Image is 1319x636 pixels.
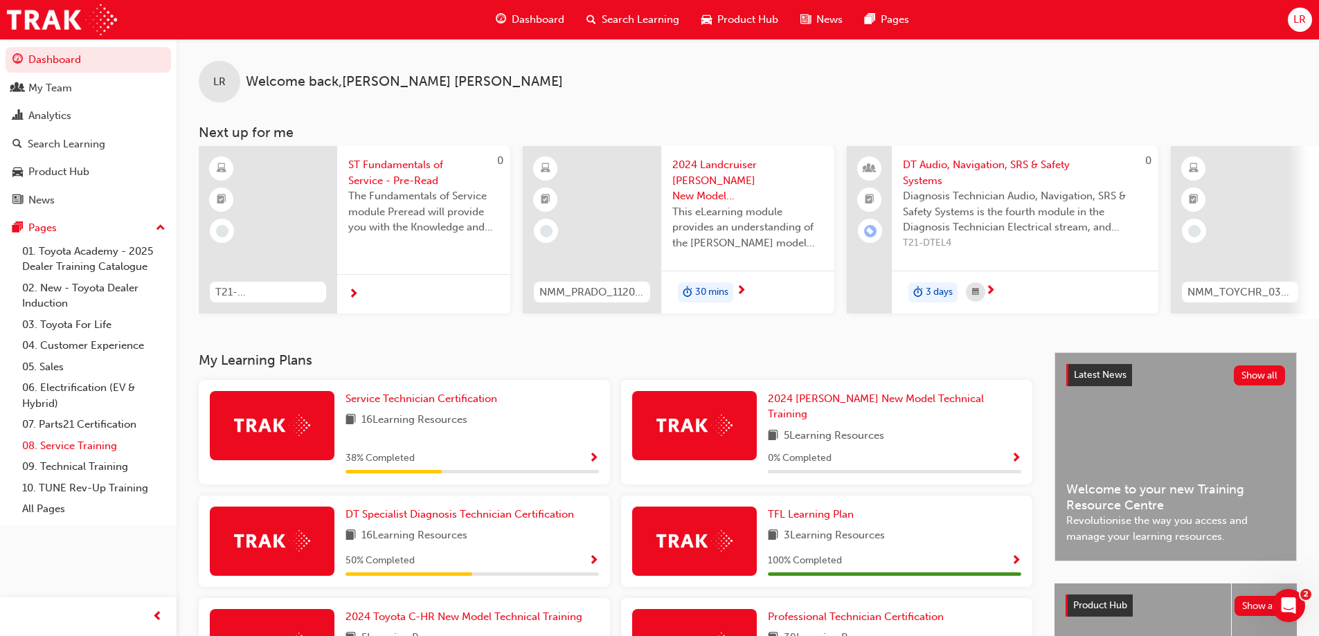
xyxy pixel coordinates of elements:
[17,356,171,378] a: 05. Sales
[701,11,712,28] span: car-icon
[17,478,171,499] a: 10. TUNE Rev-Up Training
[234,415,310,436] img: Trak
[865,191,874,209] span: booktick-icon
[346,610,582,623] span: 2024 Toyota C-HR New Model Technical Training
[485,6,575,34] a: guage-iconDashboard
[152,608,163,626] span: prev-icon
[903,157,1147,188] span: DT Audio, Navigation, SRS & Safety Systems
[768,451,832,466] span: 0 % Completed
[1189,191,1199,209] span: booktick-icon
[361,412,467,429] span: 16 Learning Resources
[28,108,71,124] div: Analytics
[496,11,506,28] span: guage-icon
[1066,513,1285,544] span: Revolutionise the way you access and manage your learning resources.
[854,6,920,34] a: pages-iconPages
[512,12,564,28] span: Dashboard
[784,428,884,445] span: 5 Learning Resources
[6,159,171,185] a: Product Hub
[541,160,550,178] span: learningResourceType_ELEARNING-icon
[28,136,105,152] div: Search Learning
[540,225,553,237] span: learningRecordVerb_NONE-icon
[926,284,953,300] span: 3 days
[789,6,854,34] a: news-iconNews
[12,194,23,207] span: news-icon
[17,335,171,356] a: 04. Customer Experience
[217,160,226,178] span: learningResourceType_ELEARNING-icon
[17,278,171,314] a: 02. New - Toyota Dealer Induction
[768,508,854,520] span: TFL Learning Plan
[683,284,692,302] span: duration-icon
[12,110,23,122] span: chart-icon
[6,75,171,101] a: My Team
[346,527,356,545] span: book-icon
[589,552,599,570] button: Show Progress
[1187,284,1293,300] span: NMM_TOYCHR_032024_MODULE_1
[246,74,563,90] span: Welcome back , [PERSON_NAME] [PERSON_NAME]
[348,188,499,235] span: The Fundamentals of Service module Preread will provide you with the Knowledge and Understanding ...
[1188,225,1201,237] span: learningRecordVerb_NONE-icon
[972,284,979,301] span: calendar-icon
[1074,369,1127,381] span: Latest News
[865,160,874,178] span: people-icon
[690,6,789,34] a: car-iconProduct Hub
[1234,365,1286,385] button: Show all
[346,507,580,523] a: DT Specialist Diagnosis Technician Certification
[348,157,499,188] span: ST Fundamentals of Service - Pre-Read
[17,377,171,414] a: 06. Electrification (EV & Hybrid)
[17,456,171,478] a: 09. Technical Training
[1272,589,1305,622] iframe: Intercom live chat
[913,284,923,302] span: duration-icon
[586,11,596,28] span: search-icon
[864,225,877,237] span: learningRecordVerb_ENROLL-icon
[1066,364,1285,386] a: Latest NewsShow all
[6,215,171,241] button: Pages
[816,12,843,28] span: News
[768,391,1021,422] a: 2024 [PERSON_NAME] New Model Technical Training
[346,508,574,520] span: DT Specialist Diagnosis Technician Certification
[717,12,778,28] span: Product Hub
[1288,8,1312,32] button: LR
[216,225,228,237] span: learningRecordVerb_NONE-icon
[12,54,23,66] span: guage-icon
[784,527,885,545] span: 3 Learning Resources
[539,284,645,300] span: NMM_PRADO_112024_MODULE_1
[217,191,226,209] span: booktick-icon
[575,6,690,34] a: search-iconSearch Learning
[1055,352,1297,561] a: Latest NewsShow allWelcome to your new Training Resource CentreRevolutionise the way you access a...
[768,527,778,545] span: book-icon
[17,435,171,457] a: 08. Service Training
[656,415,733,436] img: Trak
[1011,555,1021,567] span: Show Progress
[17,498,171,520] a: All Pages
[346,391,503,407] a: Service Technician Certification
[156,219,165,237] span: up-icon
[17,314,171,336] a: 03. Toyota For Life
[7,4,117,35] img: Trak
[903,235,1147,251] span: T21-DTEL4
[6,44,171,215] button: DashboardMy TeamAnalyticsSearch LearningProduct HubNews
[28,80,72,96] div: My Team
[1189,160,1199,178] span: learningResourceType_ELEARNING-icon
[12,138,22,151] span: search-icon
[1011,552,1021,570] button: Show Progress
[346,553,415,569] span: 50 % Completed
[12,82,23,95] span: people-icon
[17,414,171,435] a: 07. Parts21 Certification
[656,530,733,552] img: Trak
[346,392,497,405] span: Service Technician Certification
[800,11,811,28] span: news-icon
[1011,453,1021,465] span: Show Progress
[12,222,23,235] span: pages-icon
[541,191,550,209] span: booktick-icon
[1293,12,1306,28] span: LR
[672,157,823,204] span: 2024 Landcruiser [PERSON_NAME] New Model Mechanisms - Model Outline 1
[6,103,171,129] a: Analytics
[865,11,875,28] span: pages-icon
[12,166,23,179] span: car-icon
[28,220,57,236] div: Pages
[695,284,728,300] span: 30 mins
[1300,589,1311,600] span: 2
[6,131,171,157] a: Search Learning
[346,412,356,429] span: book-icon
[589,453,599,465] span: Show Progress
